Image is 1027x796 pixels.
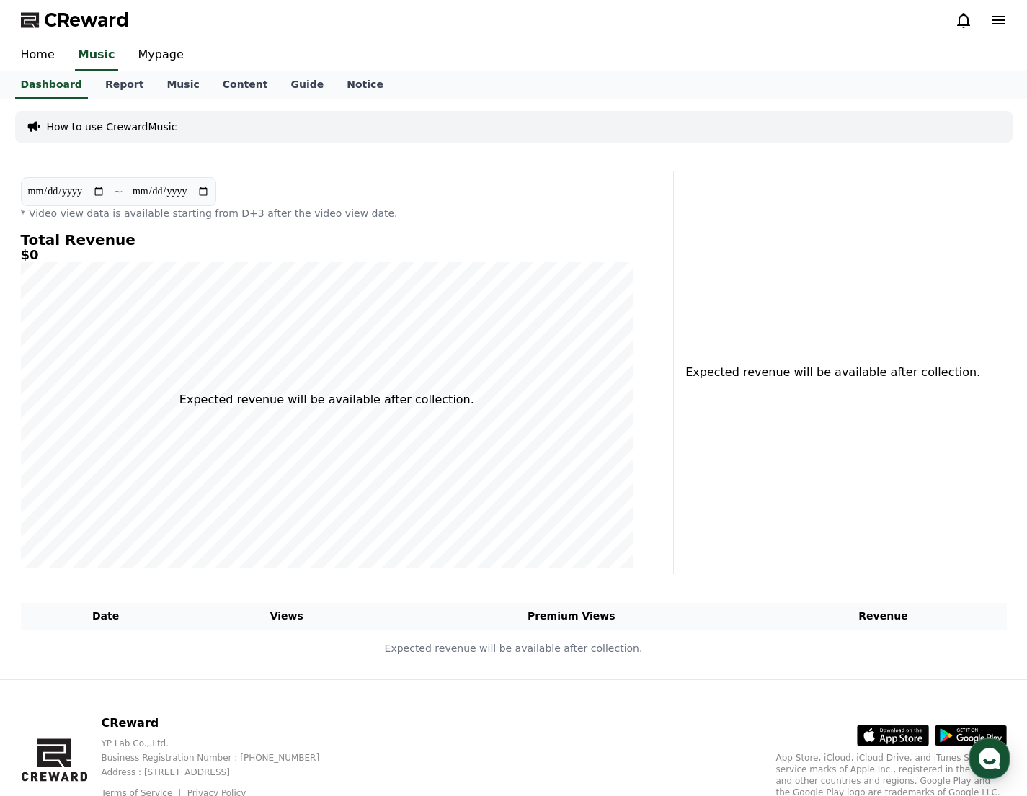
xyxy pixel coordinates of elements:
[114,183,123,200] p: ~
[101,752,342,764] p: Business Registration Number : [PHONE_NUMBER]
[21,232,633,248] h4: Total Revenue
[155,71,210,99] a: Music
[21,9,129,32] a: CReward
[101,715,342,732] p: CReward
[685,364,972,381] p: Expected revenue will be available after collection.
[22,641,1006,656] p: Expected revenue will be available after collection.
[15,71,88,99] a: Dashboard
[47,120,177,134] a: How to use CrewardMusic
[101,738,342,749] p: YP Lab Co., Ltd.
[75,40,118,71] a: Music
[21,603,191,630] th: Date
[101,766,342,778] p: Address : [STREET_ADDRESS]
[44,9,129,32] span: CReward
[94,71,156,99] a: Report
[383,603,760,630] th: Premium Views
[335,71,395,99] a: Notice
[127,40,195,71] a: Mypage
[191,603,383,630] th: Views
[760,603,1007,630] th: Revenue
[21,206,633,220] p: * Video view data is available starting from D+3 after the video view date.
[279,71,335,99] a: Guide
[21,248,633,262] h5: $0
[211,71,280,99] a: Content
[179,391,474,408] p: Expected revenue will be available after collection.
[9,40,66,71] a: Home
